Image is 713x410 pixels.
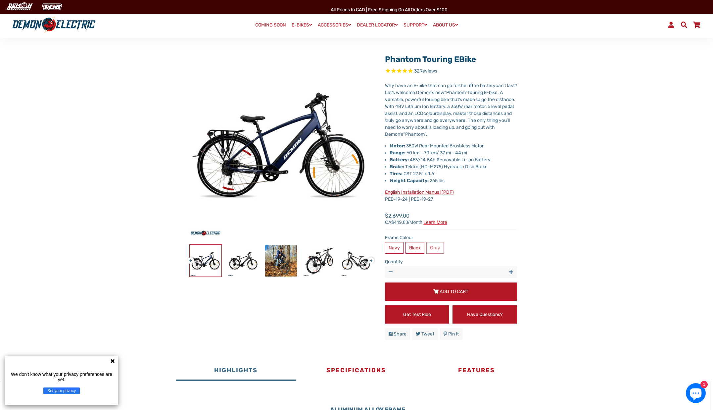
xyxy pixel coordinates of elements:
[385,83,392,88] span: Wh
[503,83,504,88] span: ’
[390,170,517,177] li: CST 27.5" x 1.6"
[421,331,434,337] span: Tweet
[390,142,517,149] li: 350W Rear Mounted Brushless Motor
[265,245,297,277] img: Phantom Touring eBike
[385,189,517,203] p: PEB-19-24 | PEB-19-27
[466,90,467,95] span: ”
[385,118,510,137] span: ll need to worry about is loading up, and going out with Demon
[431,90,432,95] span: ’
[385,234,517,241] label: Frame Colour
[423,111,437,116] span: colour
[303,245,335,277] img: Phantom Touring eBike - Demon Electric
[432,90,444,95] span: s new
[393,90,431,95] span: s welcome Demon
[401,20,430,30] a: SUPPORT
[385,258,517,265] label: Quantity
[331,7,448,13] span: All Prices in CAD | Free shipping on all orders over $100
[431,20,460,30] a: ABOUT US
[227,245,259,277] img: Phantom Touring eBike - Demon Electric
[405,131,425,137] span: Phantom
[390,171,403,177] strong: Tires:
[385,282,517,301] button: Add to Cart
[355,20,400,30] a: DEALER LOCATOR
[392,83,472,88] span: y have an E-bike that can go further if
[385,212,447,225] span: $2,699.00
[505,266,517,278] button: Increase item quantity by one
[390,156,517,163] li: 48V/14.5Ah Removable Li-ion Battery
[176,361,296,381] button: Highlights
[43,387,80,394] button: Set your privacy
[368,254,372,262] button: Next
[385,189,454,195] a: English Installation Manual (PDF)
[385,55,476,64] a: Phantom Touring eBike
[390,143,405,149] strong: Motor:
[507,118,508,123] span: ’
[496,83,503,88] span: can
[385,111,512,123] span: display, master those distances and truly go anywhere and go everywhere. The only thing you
[440,289,468,294] span: Add to Cart
[390,164,404,170] strong: Brake:
[459,97,460,102] span: ’
[385,90,392,95] span: Let
[10,16,98,33] img: Demon Electric logo
[385,266,517,278] input: quantity
[190,245,221,277] img: Phantom Touring eBike - Demon Electric
[405,242,424,254] label: Black
[385,305,450,324] a: Get Test Ride
[390,163,517,170] li: Tektro (HD-M275) Hydraulic Disc Brake
[38,1,66,12] img: TGB Canada
[289,20,314,30] a: E-BIKES
[394,331,406,337] span: Share
[504,83,515,88] span: t last
[426,242,444,254] label: Gray
[390,150,405,156] strong: Range:
[419,68,437,74] span: Reviews
[448,331,459,337] span: Pin it
[400,131,401,137] span: ’
[385,242,404,254] label: Navy
[452,305,517,324] a: Have Questions?
[341,245,372,277] img: Phantom Touring eBike - Demon Electric
[253,21,288,30] a: COMING SOON
[401,131,403,137] span: s
[296,361,416,381] button: Specifications
[390,149,517,156] li: 60 km – 70 km/ 37 mi - 44 mi
[414,68,437,74] span: 32 reviews
[187,254,191,262] button: Previous
[385,97,515,116] span: s made to go the distance. With 48V Lithium Ion Battery, a 350W rear motor, 5 level pedal assist,...
[3,1,35,12] img: Demon Electric
[472,83,496,88] span: the battery
[444,90,446,95] span: “
[385,68,517,75] span: Rated 4.8 out of 5 stars 32 reviews
[385,90,503,102] span: Touring E-bike. A versatile, powerful touring bike that
[425,131,427,137] span: ”.
[390,177,517,184] li: 265 lbs
[385,266,397,278] button: Reduce item quantity by one
[8,372,115,382] p: We don't know what your privacy preferences are yet.
[684,383,708,405] inbox-online-store-chat: Shopify online store chat
[390,178,429,183] strong: Weight Capacity:
[315,20,354,30] a: ACCESSORIES
[403,131,405,137] span: “
[446,90,466,95] span: Phantom
[515,83,517,88] span: ?
[390,157,409,163] strong: Battery:
[416,361,537,381] button: Features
